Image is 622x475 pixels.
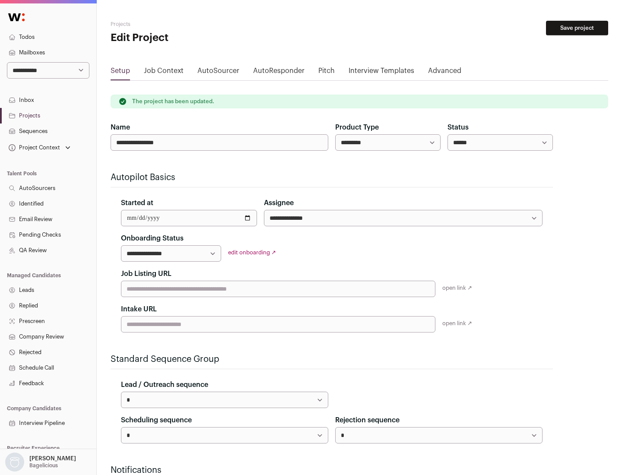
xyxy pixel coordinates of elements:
label: Onboarding Status [121,233,184,244]
label: Lead / Outreach sequence [121,380,208,390]
button: Open dropdown [7,142,72,154]
a: Pitch [318,66,335,79]
label: Status [447,122,469,133]
label: Intake URL [121,304,157,314]
label: Rejection sequence [335,415,400,425]
img: Wellfound [3,9,29,26]
label: Job Listing URL [121,269,171,279]
label: Assignee [264,198,294,208]
h2: Autopilot Basics [111,171,553,184]
a: Advanced [428,66,461,79]
label: Name [111,122,130,133]
p: The project has been updated. [132,98,214,105]
a: AutoResponder [253,66,305,79]
h2: Standard Sequence Group [111,353,553,365]
label: Scheduling sequence [121,415,192,425]
label: Started at [121,198,153,208]
button: Save project [546,21,608,35]
p: [PERSON_NAME] [29,455,76,462]
label: Product Type [335,122,379,133]
button: Open dropdown [3,453,78,472]
a: Setup [111,66,130,79]
div: Project Context [7,144,60,151]
a: AutoSourcer [197,66,239,79]
h2: Projects [111,21,276,28]
p: Bagelicious [29,462,58,469]
h1: Edit Project [111,31,276,45]
a: Job Context [144,66,184,79]
a: Interview Templates [349,66,414,79]
img: nopic.png [5,453,24,472]
a: edit onboarding ↗ [228,250,276,255]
